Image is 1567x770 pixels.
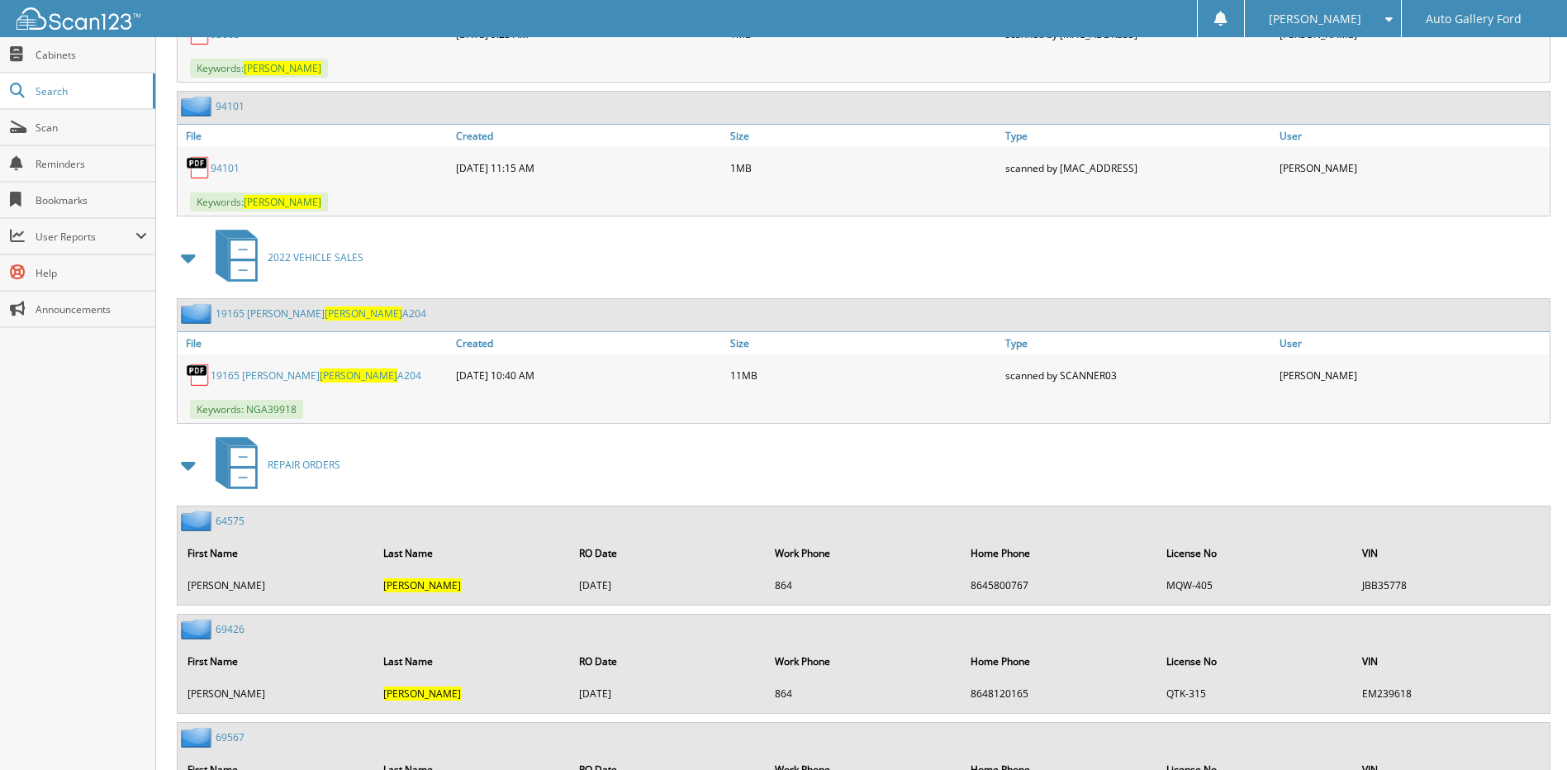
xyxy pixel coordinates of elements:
[1001,151,1275,184] div: scanned by [MAC_ADDRESS]
[571,644,765,678] th: RO Date
[1275,332,1550,354] a: User
[206,225,363,290] a: 2022 VEHICLE SALES
[726,359,1000,392] div: 11MB
[767,680,961,707] td: 864
[962,680,1156,707] td: 8648120165
[211,161,240,175] a: 94101
[325,307,402,321] span: [PERSON_NAME]
[216,99,245,113] a: 94101
[1275,125,1550,147] a: User
[36,121,147,135] span: Scan
[1275,151,1550,184] div: [PERSON_NAME]
[211,368,421,383] a: 19165 [PERSON_NAME][PERSON_NAME]A204
[767,572,961,599] td: 864
[962,536,1156,570] th: Home Phone
[36,157,147,171] span: Reminders
[767,644,961,678] th: Work Phone
[216,307,426,321] a: 19165 [PERSON_NAME][PERSON_NAME]A204
[190,400,303,419] span: Keywords: NGA39918
[726,151,1000,184] div: 1MB
[216,622,245,636] a: 69426
[383,578,461,592] span: [PERSON_NAME]
[36,302,147,316] span: Announcements
[36,84,145,98] span: Search
[36,193,147,207] span: Bookmarks
[1001,359,1275,392] div: scanned by SCANNER03
[1426,14,1522,24] span: Auto Gallery Ford
[268,458,340,472] span: REPAIR ORDERS
[452,125,726,147] a: Created
[244,61,321,75] span: [PERSON_NAME]
[571,536,765,570] th: RO Date
[179,680,373,707] td: [PERSON_NAME]
[216,514,245,528] a: 64575
[726,332,1000,354] a: Size
[1001,125,1275,147] a: Type
[17,7,140,30] img: scan123-logo-white.svg
[962,572,1156,599] td: 8645800767
[383,687,461,701] span: [PERSON_NAME]
[206,432,340,497] a: REPAIR ORDERS
[1269,14,1361,24] span: [PERSON_NAME]
[962,644,1156,678] th: Home Phone
[1001,332,1275,354] a: Type
[186,155,211,180] img: PDF.png
[1158,536,1352,570] th: License No
[216,730,245,744] a: 69567
[1275,359,1550,392] div: [PERSON_NAME]
[181,727,216,748] img: folder2.png
[1158,572,1352,599] td: MQW-405
[452,332,726,354] a: Created
[375,644,569,678] th: Last Name
[767,536,961,570] th: Work Phone
[268,250,363,264] span: 2022 VEHICLE SALES
[1158,680,1352,707] td: QTK-315
[36,230,135,244] span: User Reports
[571,680,765,707] td: [DATE]
[726,125,1000,147] a: Size
[36,266,147,280] span: Help
[181,96,216,116] img: folder2.png
[179,644,373,678] th: First Name
[181,303,216,324] img: folder2.png
[1354,536,1548,570] th: VIN
[452,151,726,184] div: [DATE] 11:15 AM
[190,192,328,212] span: Keywords:
[178,125,452,147] a: File
[452,359,726,392] div: [DATE] 10:40 AM
[1354,680,1548,707] td: EM239618
[178,332,452,354] a: File
[181,619,216,639] img: folder2.png
[1158,644,1352,678] th: License No
[1484,691,1567,770] iframe: Chat Widget
[36,48,147,62] span: Cabinets
[320,368,397,383] span: [PERSON_NAME]
[375,536,569,570] th: Last Name
[181,511,216,531] img: folder2.png
[244,195,321,209] span: [PERSON_NAME]
[186,363,211,387] img: PDF.png
[571,572,765,599] td: [DATE]
[179,572,373,599] td: [PERSON_NAME]
[1354,572,1548,599] td: JBB35778
[1354,644,1548,678] th: VIN
[190,59,328,78] span: Keywords:
[179,536,373,570] th: First Name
